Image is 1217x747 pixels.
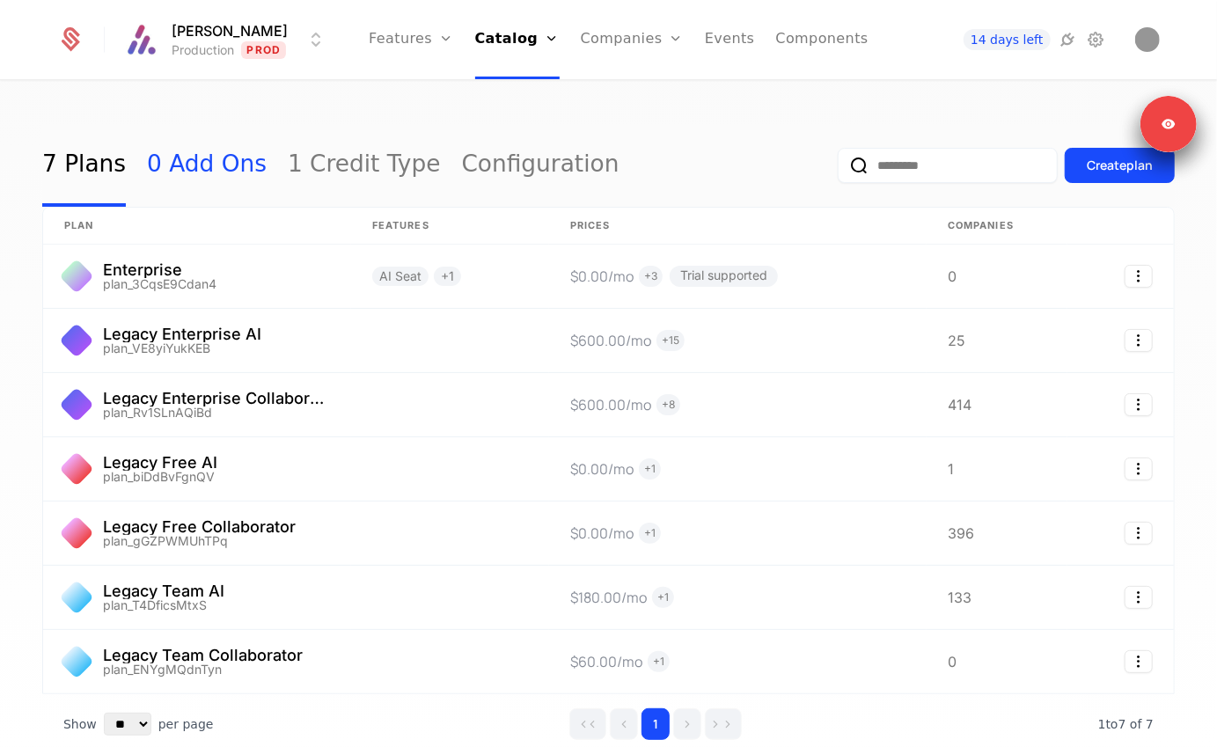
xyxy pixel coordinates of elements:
[147,124,267,207] a: 0 Add Ons
[126,20,326,59] button: Select environment
[1098,717,1146,731] span: 1 to 7 of
[158,715,214,733] span: per page
[673,708,701,740] button: Go to next page
[351,208,549,245] th: Features
[1125,393,1153,416] button: Select action
[241,41,286,59] span: Prod
[705,708,742,740] button: Go to last page
[1125,458,1153,480] button: Select action
[610,708,638,740] button: Go to previous page
[1125,329,1153,352] button: Select action
[1135,27,1160,52] img: Brent Farese
[63,715,97,733] span: Show
[569,708,606,740] button: Go to first page
[1065,148,1175,183] button: Createplan
[1125,522,1153,545] button: Select action
[43,208,351,245] th: plan
[1086,29,1107,50] a: Settings
[1125,265,1153,288] button: Select action
[927,208,1067,245] th: Companies
[121,18,163,61] img: Aline
[641,708,670,740] button: Go to page 1
[42,124,126,207] a: 7 Plans
[288,124,441,207] a: 1 Credit Type
[172,41,234,59] div: Production
[1125,650,1153,673] button: Select action
[462,124,619,207] a: Configuration
[549,208,927,245] th: Prices
[1087,157,1153,174] div: Create plan
[1058,29,1079,50] a: Integrations
[104,713,151,736] select: Select page size
[172,20,288,41] span: [PERSON_NAME]
[1135,27,1160,52] button: Open user button
[1125,586,1153,609] button: Select action
[964,29,1050,50] a: 14 days left
[569,708,742,740] div: Page navigation
[1098,717,1154,731] span: 7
